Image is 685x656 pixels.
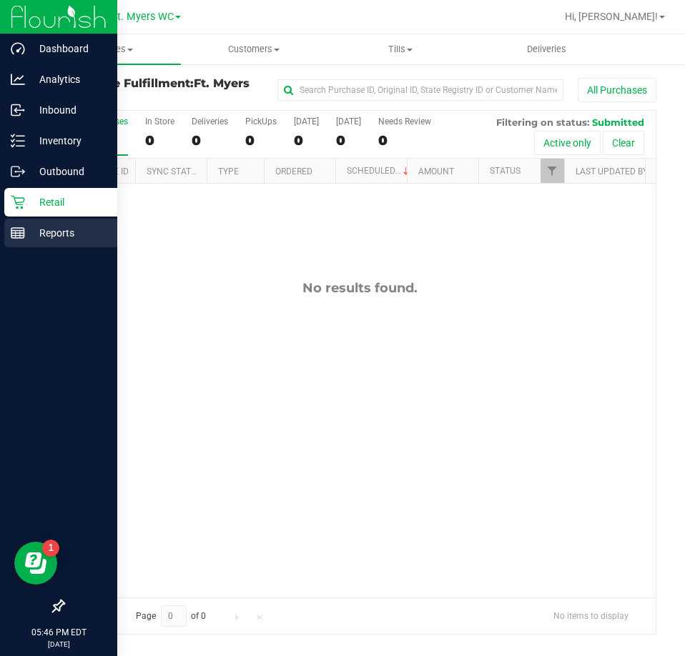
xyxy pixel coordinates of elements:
[112,11,174,23] span: Ft. Myers WC
[218,167,239,177] a: Type
[11,72,25,86] inline-svg: Analytics
[25,71,111,88] p: Analytics
[64,280,656,296] div: No results found.
[534,131,601,155] button: Active only
[294,116,319,126] div: [DATE]
[565,11,658,22] span: Hi, [PERSON_NAME]!
[6,639,111,650] p: [DATE]
[182,43,327,56] span: Customers
[336,116,361,126] div: [DATE]
[145,116,174,126] div: In Store
[11,195,25,209] inline-svg: Retail
[145,132,174,149] div: 0
[328,43,473,56] span: Tills
[603,131,644,155] button: Clear
[63,77,261,102] h3: Purchase Fulfillment:
[378,116,431,126] div: Needs Review
[418,167,454,177] a: Amount
[192,116,228,126] div: Deliveries
[11,41,25,56] inline-svg: Dashboard
[25,101,111,119] p: Inbound
[473,34,620,64] a: Deliveries
[11,103,25,117] inline-svg: Inbound
[14,542,57,585] iframe: Resource center
[576,167,648,177] a: Last Updated By
[42,540,59,557] iframe: Resource center unread badge
[508,43,586,56] span: Deliveries
[294,132,319,149] div: 0
[245,132,277,149] div: 0
[147,167,202,177] a: Sync Status
[327,34,474,64] a: Tills
[25,163,111,180] p: Outbound
[592,116,644,128] span: Submitted
[541,159,564,183] a: Filter
[496,116,589,128] span: Filtering on status:
[347,166,412,176] a: Scheduled
[6,626,111,639] p: 05:46 PM EDT
[578,78,656,102] button: All Purchases
[336,132,361,149] div: 0
[490,166,521,176] a: Status
[25,40,111,57] p: Dashboard
[25,224,111,242] p: Reports
[181,34,327,64] a: Customers
[25,194,111,211] p: Retail
[192,132,228,149] div: 0
[245,116,277,126] div: PickUps
[275,167,312,177] a: Ordered
[11,134,25,148] inline-svg: Inventory
[124,605,218,627] span: Page of 0
[25,132,111,149] p: Inventory
[542,605,640,627] span: No items to display
[378,132,431,149] div: 0
[277,79,563,101] input: Search Purchase ID, Original ID, State Registry ID or Customer Name...
[11,164,25,179] inline-svg: Outbound
[11,226,25,240] inline-svg: Reports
